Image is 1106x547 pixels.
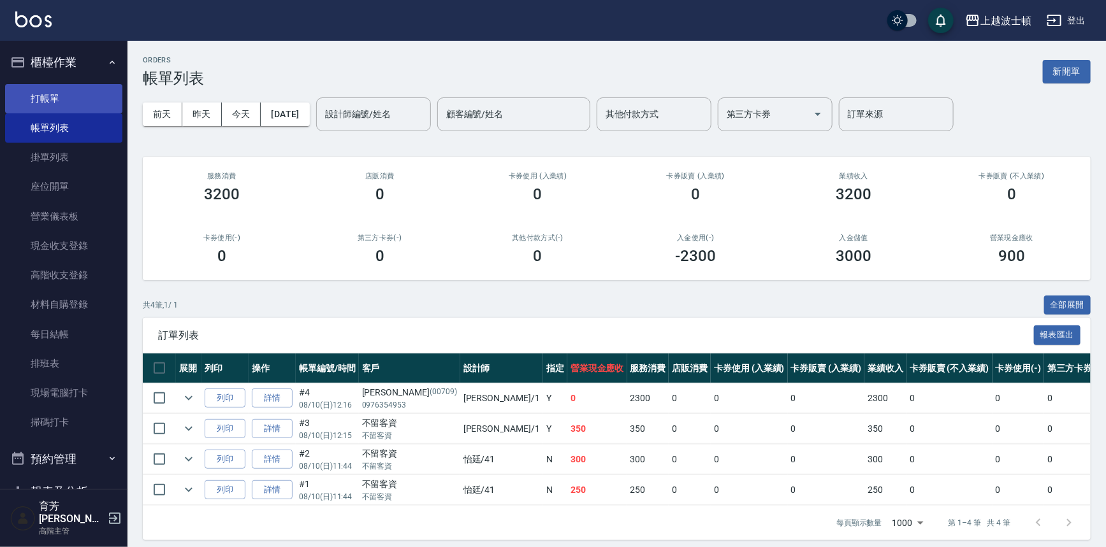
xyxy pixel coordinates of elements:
[836,185,871,203] h3: 3200
[460,444,543,474] td: 怡廷 /41
[158,329,1034,342] span: 訂單列表
[836,517,882,529] p: 每頁顯示數量
[158,172,286,180] h3: 服務消費
[534,185,542,203] h3: 0
[205,450,245,469] button: 列印
[711,414,788,444] td: 0
[252,388,293,408] a: 詳情
[790,234,917,242] h2: 入金儲值
[299,399,356,411] p: 08/10 (日) 12:16
[906,353,992,383] th: 卡券販賣 (不入業績)
[474,172,602,180] h2: 卡券使用 (入業績)
[691,185,700,203] h3: 0
[296,444,359,474] td: #2
[788,383,865,413] td: 0
[543,475,567,505] td: N
[993,475,1045,505] td: 0
[362,460,457,472] p: 不留客資
[669,475,711,505] td: 0
[362,447,457,460] div: 不留客資
[676,247,717,265] h3: -2300
[252,419,293,439] a: 詳情
[864,383,906,413] td: 2300
[928,8,954,33] button: save
[864,353,906,383] th: 業績收入
[567,353,627,383] th: 營業現金應收
[143,103,182,126] button: 前天
[711,383,788,413] td: 0
[632,234,759,242] h2: 入金使用(-)
[359,353,460,383] th: 客戶
[788,444,865,474] td: 0
[261,103,309,126] button: [DATE]
[669,353,711,383] th: 店販消費
[993,383,1045,413] td: 0
[217,247,226,265] h3: 0
[788,475,865,505] td: 0
[179,388,198,408] button: expand row
[980,13,1031,29] div: 上越波士頓
[788,353,865,383] th: 卡券販賣 (入業績)
[948,234,1075,242] h2: 營業現金應收
[5,475,122,508] button: 報表及分析
[143,69,204,87] h3: 帳單列表
[15,11,52,27] img: Logo
[5,143,122,172] a: 掛單列表
[1034,329,1081,341] a: 報表匯出
[182,103,222,126] button: 昨天
[993,444,1045,474] td: 0
[460,414,543,444] td: [PERSON_NAME] /1
[375,185,384,203] h3: 0
[39,525,104,537] p: 高階主管
[1044,383,1105,413] td: 0
[222,103,261,126] button: 今天
[204,185,240,203] h3: 3200
[567,414,627,444] td: 350
[543,444,567,474] td: N
[296,475,359,505] td: #1
[362,386,457,399] div: [PERSON_NAME]
[460,475,543,505] td: 怡廷 /41
[906,414,992,444] td: 0
[543,414,567,444] td: Y
[1042,9,1091,32] button: 登出
[1007,185,1016,203] h3: 0
[948,172,1075,180] h2: 卡券販賣 (不入業績)
[5,260,122,290] a: 高階收支登錄
[669,414,711,444] td: 0
[534,247,542,265] h3: 0
[1044,295,1091,315] button: 全部展開
[1044,414,1105,444] td: 0
[362,430,457,441] p: 不留客資
[1044,444,1105,474] td: 0
[808,104,828,124] button: Open
[711,475,788,505] td: 0
[460,383,543,413] td: [PERSON_NAME] /1
[362,399,457,411] p: 0976354953
[669,383,711,413] td: 0
[836,247,871,265] h3: 3000
[567,444,627,474] td: 300
[249,353,296,383] th: 操作
[205,388,245,408] button: 列印
[960,8,1037,34] button: 上越波士頓
[205,419,245,439] button: 列印
[5,408,122,437] a: 掃碼打卡
[39,500,104,525] h5: 育芳[PERSON_NAME]
[864,475,906,505] td: 250
[5,231,122,260] a: 現金收支登錄
[10,506,36,531] img: Person
[5,320,122,349] a: 每日結帳
[158,234,286,242] h2: 卡券使用(-)
[299,460,356,472] p: 08/10 (日) 11:44
[627,444,669,474] td: 300
[5,172,122,201] a: 座位開單
[627,383,669,413] td: 2300
[1044,475,1105,505] td: 0
[362,416,457,430] div: 不留客資
[474,234,602,242] h2: 其他付款方式(-)
[567,475,627,505] td: 250
[316,172,444,180] h2: 店販消費
[1034,325,1081,345] button: 報表匯出
[711,353,788,383] th: 卡券使用 (入業績)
